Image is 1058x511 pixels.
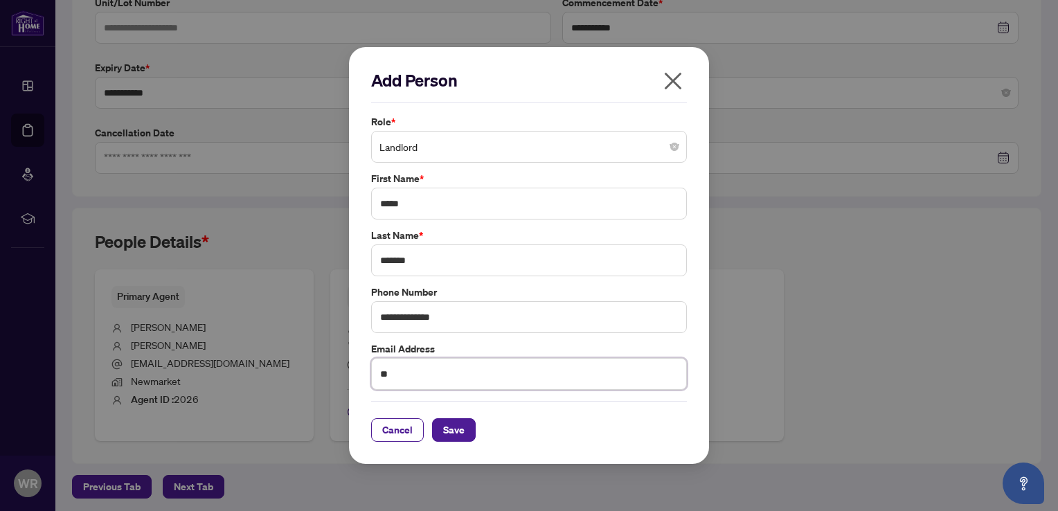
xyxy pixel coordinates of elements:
button: Open asap [1003,463,1044,504]
span: Cancel [382,419,413,441]
label: Email Address [371,341,687,357]
label: Last Name [371,228,687,243]
label: Phone Number [371,285,687,300]
button: Save [432,418,476,442]
span: Landlord [379,134,679,160]
span: close-circle [670,143,679,151]
span: close [662,70,684,92]
label: First Name [371,171,687,186]
button: Cancel [371,418,424,442]
span: Save [443,419,465,441]
h2: Add Person [371,69,687,91]
label: Role [371,114,687,129]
